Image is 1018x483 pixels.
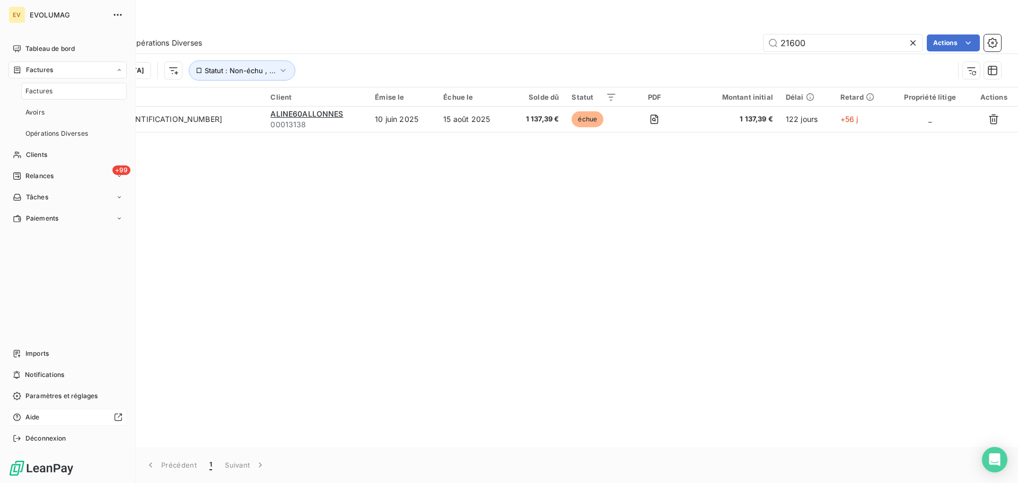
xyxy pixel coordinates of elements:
span: 1 137,39 € [516,114,559,125]
span: Opérations Diverses [25,129,88,138]
span: Tableau de bord [25,44,75,54]
span: Aide [25,412,40,422]
button: Suivant [218,454,272,476]
span: Déconnexion [25,434,66,443]
div: Statut [572,93,617,101]
div: PDF [629,93,680,101]
span: échue [572,111,603,127]
img: Logo LeanPay [8,460,74,477]
span: Tâches [26,192,48,202]
div: Actions [976,93,1012,101]
button: Actions [927,34,980,51]
div: EV [8,6,25,23]
span: _ [928,115,932,124]
td: 122 jours [779,107,834,132]
span: +56 j [840,115,858,124]
span: Factures [26,65,53,75]
span: 00013138 [270,119,362,130]
span: Notifications [25,370,64,380]
div: Délai [786,93,828,101]
span: Relances [25,171,54,181]
div: Montant initial [692,93,773,101]
span: Imports [25,349,49,358]
span: ALINE60ALLONNES [270,109,343,118]
span: 1 [209,460,212,470]
span: Factures [25,86,52,96]
span: Opérations Diverses [130,38,202,48]
input: Rechercher [763,34,923,51]
div: Solde dû [516,93,559,101]
button: Précédent [139,454,203,476]
div: Client [270,93,362,101]
div: Émise le [375,93,431,101]
div: Open Intercom Messenger [982,447,1007,472]
a: Aide [8,409,127,426]
td: 10 juin 2025 [368,107,437,132]
span: Avoirs [25,108,45,117]
button: Statut : Non-échu , ... [189,60,295,81]
span: Statut : Non-échu , ... [205,66,276,75]
span: 1 137,39 € [692,114,773,125]
span: +99 [112,165,130,175]
span: Paramètres et réglages [25,391,98,401]
span: EVOLUMAG [30,11,106,19]
div: Retard [840,93,884,101]
span: Clients [26,150,47,160]
button: 1 [203,454,218,476]
td: 15 août 2025 [437,107,509,132]
div: Propriété litige [897,93,963,101]
div: Échue le [443,93,503,101]
span: Paiements [26,214,58,223]
span: [US_VEHICLE_IDENTIFICATION_NUMBER] [73,115,222,124]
